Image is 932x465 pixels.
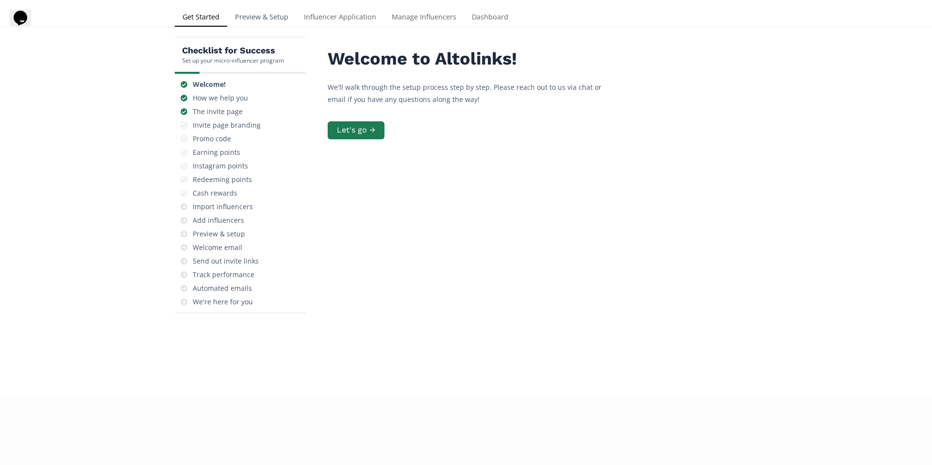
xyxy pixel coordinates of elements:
[328,81,619,105] p: We'll walk through the setup process step by step. Please reach out to us via chat or email if yo...
[328,49,619,69] h2: Welcome to Altolinks!
[384,8,464,28] a: Manage Influencers
[193,134,231,144] div: Promo code
[464,8,516,28] a: Dashboard
[182,56,284,65] div: Set up your micro-influencer program
[227,8,296,28] a: Preview & Setup
[193,202,253,212] div: Import influencers
[10,10,41,39] iframe: chat widget
[193,148,240,157] div: Earning points
[193,175,252,184] div: Redeeming points
[193,80,226,89] div: Welcome!
[193,216,244,225] div: Add influencers
[193,161,248,171] div: Instagram points
[328,121,384,139] button: Let's go →
[175,8,227,28] a: Get Started
[296,8,384,28] a: Influencer Application
[193,270,254,280] div: Track performance
[193,283,252,293] div: Automated emails
[193,120,261,130] div: Invite page branding
[193,256,259,266] div: Send out invite links
[182,45,284,56] h5: Checklist for Success
[193,229,245,239] div: Preview & setup
[193,93,248,103] div: How we help you
[193,243,242,252] div: Welcome email
[193,297,253,307] div: We're here for you
[193,107,243,116] div: The invite page
[193,188,237,198] div: Cash rewards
